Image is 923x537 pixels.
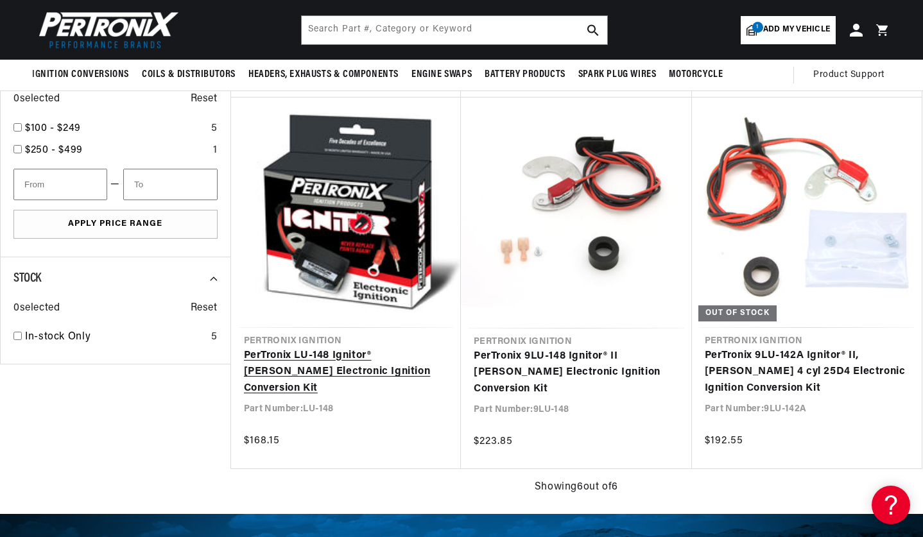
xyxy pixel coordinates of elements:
[123,169,217,200] input: To
[763,24,830,36] span: Add my vehicle
[752,22,763,33] span: 1
[135,60,242,90] summary: Coils & Distributors
[13,210,218,239] button: Apply Price Range
[211,121,218,137] div: 5
[191,300,218,317] span: Reset
[25,123,81,133] span: $100 - $249
[485,68,565,81] span: Battery Products
[662,60,729,90] summary: Motorcycle
[244,348,449,397] a: PerTronix LU-148 Ignitor® [PERSON_NAME] Electronic Ignition Conversion Kit
[13,300,60,317] span: 0 selected
[813,68,884,82] span: Product Support
[705,348,910,397] a: PerTronix 9LU-142A Ignitor® II, [PERSON_NAME] 4 cyl 25D4 Electronic Ignition Conversion Kit
[579,16,607,44] button: search button
[32,8,180,52] img: Pertronix
[25,329,206,346] a: In-stock Only
[474,348,679,398] a: PerTronix 9LU-148 Ignitor® II [PERSON_NAME] Electronic Ignition Conversion Kit
[13,169,107,200] input: From
[142,68,236,81] span: Coils & Distributors
[741,16,836,44] a: 1Add my vehicle
[110,176,120,193] span: —
[13,91,60,108] span: 0 selected
[32,60,135,90] summary: Ignition Conversions
[213,142,218,159] div: 1
[813,60,891,90] summary: Product Support
[25,145,83,155] span: $250 - $499
[411,68,472,81] span: Engine Swaps
[669,68,723,81] span: Motorcycle
[32,68,129,81] span: Ignition Conversions
[405,60,478,90] summary: Engine Swaps
[535,479,618,496] span: Showing 6 out of 6
[572,60,663,90] summary: Spark Plug Wires
[478,60,572,90] summary: Battery Products
[211,329,218,346] div: 5
[13,272,41,285] span: Stock
[248,68,399,81] span: Headers, Exhausts & Components
[191,91,218,108] span: Reset
[578,68,657,81] span: Spark Plug Wires
[242,60,405,90] summary: Headers, Exhausts & Components
[302,16,607,44] input: Search Part #, Category or Keyword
